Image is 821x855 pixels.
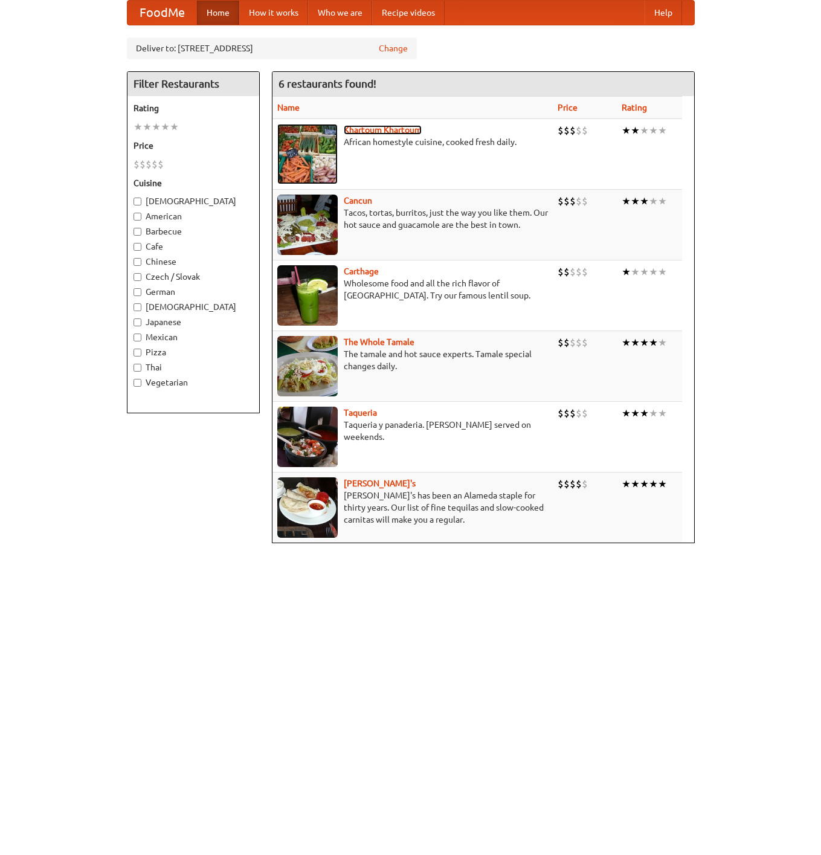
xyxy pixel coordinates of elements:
[558,336,564,349] li: $
[277,477,338,538] img: pedros.jpg
[640,195,649,208] li: ★
[134,228,141,236] input: Barbecue
[134,286,253,298] label: German
[134,346,253,358] label: Pizza
[582,407,588,420] li: $
[622,336,631,349] li: ★
[308,1,372,25] a: Who we are
[134,376,253,389] label: Vegetarian
[127,37,417,59] div: Deliver to: [STREET_ADDRESS]
[564,336,570,349] li: $
[582,477,588,491] li: $
[143,120,152,134] li: ★
[658,124,667,137] li: ★
[582,124,588,137] li: $
[170,120,179,134] li: ★
[640,407,649,420] li: ★
[134,198,141,205] input: [DEMOGRAPHIC_DATA]
[558,477,564,491] li: $
[631,265,640,279] li: ★
[277,407,338,467] img: taqueria.jpg
[127,72,259,96] h4: Filter Restaurants
[564,195,570,208] li: $
[570,195,576,208] li: $
[564,407,570,420] li: $
[344,196,372,205] b: Cancun
[570,124,576,137] li: $
[649,265,658,279] li: ★
[564,124,570,137] li: $
[649,336,658,349] li: ★
[649,124,658,137] li: ★
[134,120,143,134] li: ★
[134,195,253,207] label: [DEMOGRAPHIC_DATA]
[134,334,141,341] input: Mexican
[640,336,649,349] li: ★
[631,477,640,491] li: ★
[558,124,564,137] li: $
[558,407,564,420] li: $
[134,158,140,171] li: $
[134,379,141,387] input: Vegetarian
[158,158,164,171] li: $
[658,336,667,349] li: ★
[344,266,379,276] b: Carthage
[161,120,170,134] li: ★
[277,348,548,372] p: The tamale and hot sauce experts. Tamale special changes daily.
[344,337,414,347] b: The Whole Tamale
[277,419,548,443] p: Taqueria y panaderia. [PERSON_NAME] served on weekends.
[134,349,141,357] input: Pizza
[372,1,445,25] a: Recipe videos
[379,42,408,54] a: Change
[134,316,253,328] label: Japanese
[277,336,338,396] img: wholetamale.jpg
[277,103,300,112] a: Name
[277,265,338,326] img: carthage.jpg
[582,195,588,208] li: $
[134,210,253,222] label: American
[576,124,582,137] li: $
[134,102,253,114] h5: Rating
[576,477,582,491] li: $
[631,195,640,208] li: ★
[277,195,338,255] img: cancun.jpg
[645,1,682,25] a: Help
[558,195,564,208] li: $
[640,477,649,491] li: ★
[134,271,253,283] label: Czech / Slovak
[134,225,253,237] label: Barbecue
[134,213,141,221] input: American
[631,124,640,137] li: ★
[344,125,422,135] a: Khartoum Khartoum
[277,124,338,184] img: khartoum.jpg
[277,136,548,148] p: African homestyle cuisine, cooked fresh daily.
[152,158,158,171] li: $
[649,477,658,491] li: ★
[344,408,377,418] a: Taqueria
[658,265,667,279] li: ★
[134,301,253,313] label: [DEMOGRAPHIC_DATA]
[640,265,649,279] li: ★
[277,489,548,526] p: [PERSON_NAME]'s has been an Alameda staple for thirty years. Our list of fine tequilas and slow-c...
[152,120,161,134] li: ★
[146,158,152,171] li: $
[576,195,582,208] li: $
[570,336,576,349] li: $
[277,277,548,302] p: Wholesome food and all the rich flavor of [GEOGRAPHIC_DATA]. Try our famous lentil soup.
[134,288,141,296] input: German
[631,407,640,420] li: ★
[134,140,253,152] h5: Price
[582,336,588,349] li: $
[558,103,578,112] a: Price
[134,361,253,373] label: Thai
[344,479,416,488] b: [PERSON_NAME]'s
[570,407,576,420] li: $
[134,273,141,281] input: Czech / Slovak
[622,195,631,208] li: ★
[127,1,197,25] a: FoodMe
[658,477,667,491] li: ★
[649,195,658,208] li: ★
[649,407,658,420] li: ★
[576,265,582,279] li: $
